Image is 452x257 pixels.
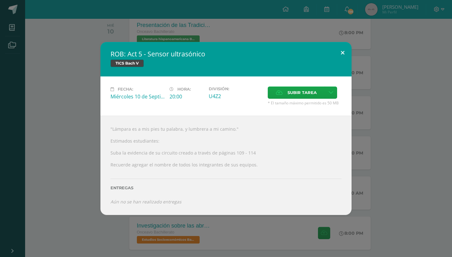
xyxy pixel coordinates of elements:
label: Entregas [110,186,342,190]
span: TICS Bach V [110,60,144,67]
div: 20:00 [169,93,204,100]
span: Fecha: [118,87,133,92]
i: Aún no se han realizado entregas [110,199,181,205]
span: Hora: [177,87,191,92]
span: Subir tarea [288,87,317,98]
label: División: [209,87,263,91]
div: "Lámpara es a mis pies tu palabra, y lumbrera a mi camino." Estimados estudiantes: Suba la eviden... [100,116,352,215]
div: Miércoles 10 de Septiembre [110,93,164,100]
h2: ROB: Act 5 - Sensor ultrasónico [110,50,342,58]
button: Close (Esc) [334,42,352,63]
div: U4Z2 [209,93,263,100]
span: * El tamaño máximo permitido es 50 MB [268,100,342,106]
